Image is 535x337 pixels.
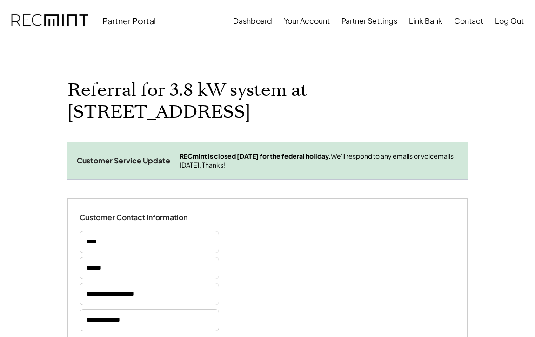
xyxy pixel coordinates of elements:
[284,12,330,30] button: Your Account
[454,12,483,30] button: Contact
[180,152,458,170] div: We'll respond to any emails or voicemails [DATE]. Thanks!
[102,15,156,26] div: Partner Portal
[77,156,170,166] div: Customer Service Update
[341,12,397,30] button: Partner Settings
[67,80,468,123] h1: Referral for 3.8 kW system at [STREET_ADDRESS]
[11,5,88,37] img: recmint-logotype%403x.png
[495,12,524,30] button: Log Out
[180,152,331,160] strong: RECmint is closed [DATE] for the federal holiday.
[80,213,187,222] div: Customer Contact Information
[233,12,272,30] button: Dashboard
[409,12,442,30] button: Link Bank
